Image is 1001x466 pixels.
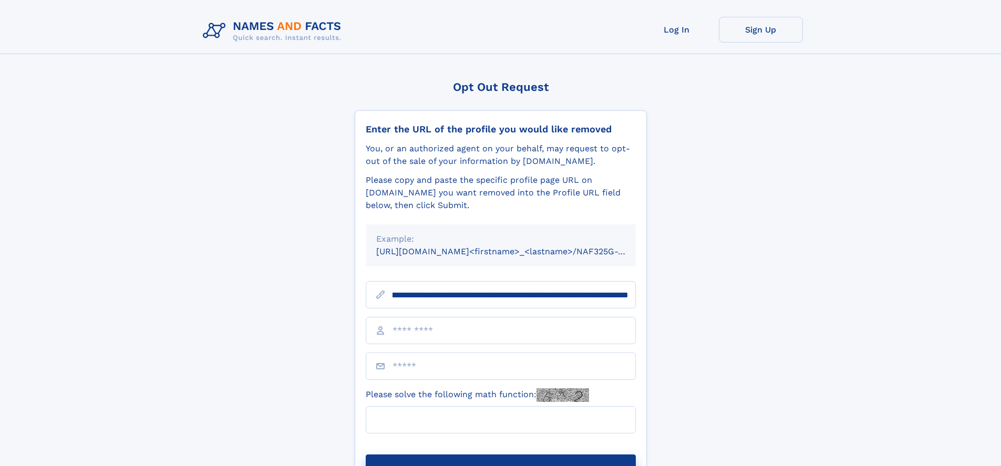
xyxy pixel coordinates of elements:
[366,174,636,212] div: Please copy and paste the specific profile page URL on [DOMAIN_NAME] you want removed into the Pr...
[366,142,636,168] div: You, or an authorized agent on your behalf, may request to opt-out of the sale of your informatio...
[366,388,589,402] label: Please solve the following math function:
[376,246,656,256] small: [URL][DOMAIN_NAME]<firstname>_<lastname>/NAF325G-xxxxxxxx
[199,17,350,45] img: Logo Names and Facts
[366,123,636,135] div: Enter the URL of the profile you would like removed
[719,17,803,43] a: Sign Up
[635,17,719,43] a: Log In
[376,233,625,245] div: Example:
[355,80,647,94] div: Opt Out Request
